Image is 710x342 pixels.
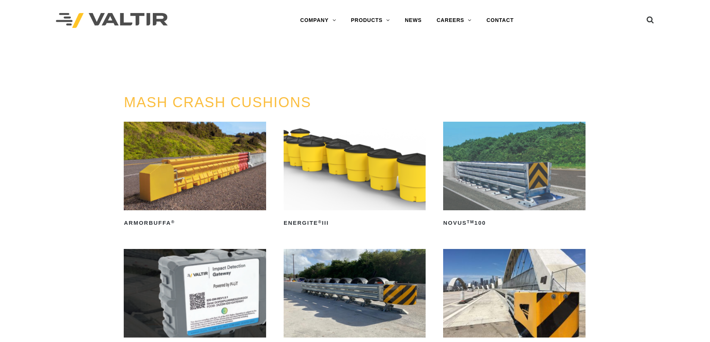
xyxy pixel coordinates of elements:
a: COMPANY [293,13,343,28]
a: ArmorBuffa® [124,122,266,229]
h2: NOVUS 100 [443,217,585,229]
sup: ® [171,220,175,224]
a: CAREERS [429,13,479,28]
sup: TM [467,220,474,224]
a: ENERGITE®III [284,122,426,229]
a: MASH CRASH CUSHIONS [124,95,311,110]
h2: ArmorBuffa [124,217,266,229]
a: NOVUSTM100 [443,122,585,229]
a: CONTACT [479,13,521,28]
sup: ® [318,220,322,224]
a: NEWS [397,13,429,28]
a: PRODUCTS [343,13,397,28]
h2: ENERGITE III [284,217,426,229]
img: Valtir [56,13,168,28]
